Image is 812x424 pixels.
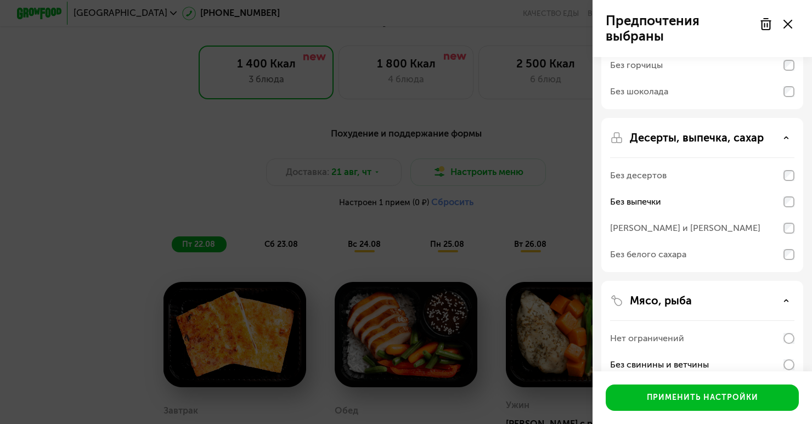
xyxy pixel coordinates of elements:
[610,332,684,345] div: Нет ограничений
[610,59,663,72] div: Без горчицы
[610,358,709,371] div: Без свинины и ветчины
[610,85,668,98] div: Без шоколада
[606,13,753,44] p: Предпочтения выбраны
[610,248,686,261] div: Без белого сахара
[606,385,799,411] button: Применить настройки
[610,169,667,182] div: Без десертов
[630,294,692,307] p: Мясо, рыба
[610,195,661,208] div: Без выпечки
[630,131,764,144] p: Десерты, выпечка, сахар
[610,222,760,235] div: [PERSON_NAME] и [PERSON_NAME]
[647,392,758,403] div: Применить настройки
